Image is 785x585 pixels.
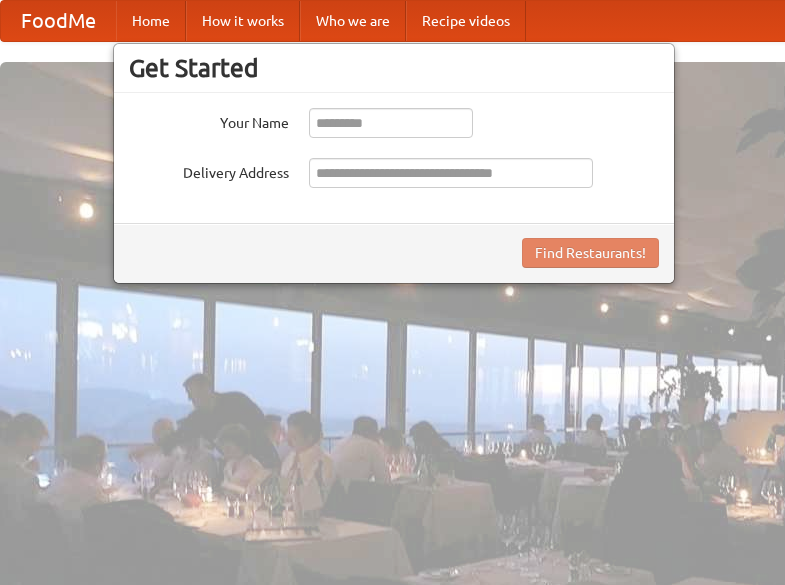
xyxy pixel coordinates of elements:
[406,1,526,41] a: Recipe videos
[186,1,300,41] a: How it works
[129,158,289,183] label: Delivery Address
[1,1,116,41] a: FoodMe
[116,1,186,41] a: Home
[129,108,289,133] label: Your Name
[300,1,406,41] a: Who we are
[129,53,659,83] h3: Get Started
[522,238,659,268] button: Find Restaurants!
